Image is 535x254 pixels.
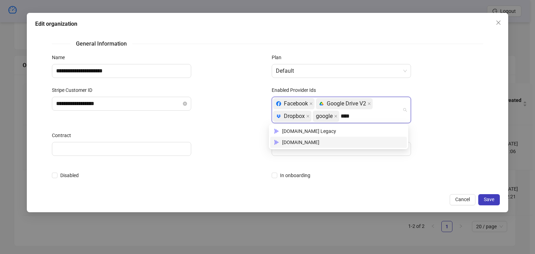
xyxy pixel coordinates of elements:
[277,172,313,179] span: In onboarding
[56,100,181,108] input: Stripe Customer ID
[35,20,500,28] div: Edit organization
[309,102,313,105] span: close
[319,98,366,109] div: Google Drive V2
[455,197,470,202] span: Cancel
[316,111,333,121] span: google
[52,132,76,139] label: Contract
[274,127,403,135] div: [DOMAIN_NAME] Legacy
[183,102,187,106] button: close-circle
[341,111,354,122] input: Enabled Provider Ids
[306,114,310,118] span: close
[493,17,504,28] button: Close
[52,54,69,61] label: Name
[276,111,305,121] div: Dropbox
[276,98,308,109] div: Facebook
[313,111,339,122] span: google
[276,64,407,78] span: Default
[496,20,501,25] span: close
[70,39,132,48] span: General Information
[334,114,338,118] span: close
[52,86,97,94] label: Stripe Customer ID
[272,54,286,61] label: Plan
[450,194,475,205] button: Cancel
[52,64,191,78] input: Name
[57,172,82,179] span: Disabled
[274,138,403,146] div: [DOMAIN_NAME]
[478,194,500,205] button: Save
[274,129,279,134] svg: Frame.io Logo
[274,140,279,145] svg: Frame.io Logo
[484,197,494,202] span: Save
[52,142,191,156] input: Contract
[272,86,320,94] label: Enabled Provider Ids
[367,102,371,105] span: close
